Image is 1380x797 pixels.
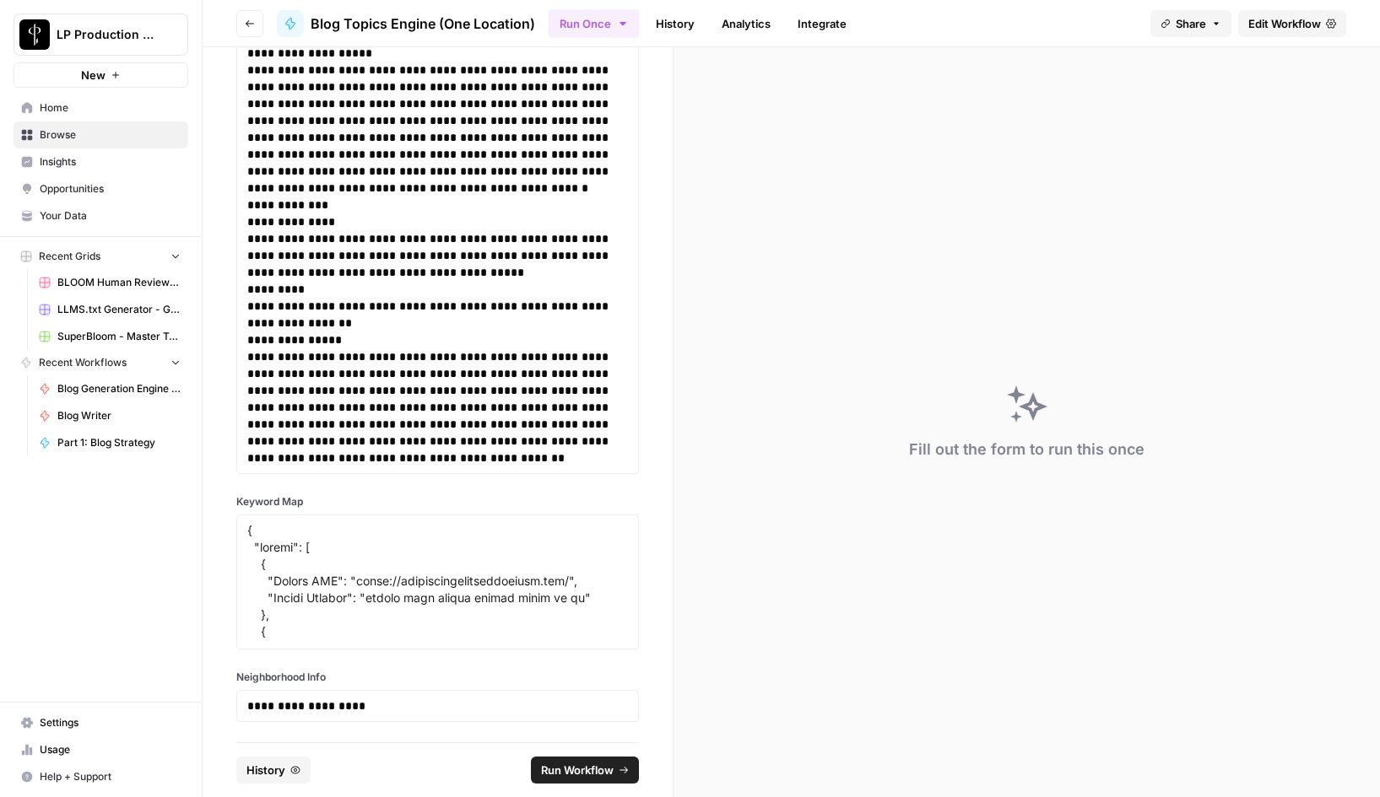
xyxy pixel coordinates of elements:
[14,121,188,148] a: Browse
[787,10,857,37] a: Integrate
[1176,15,1206,32] span: Share
[31,323,188,350] a: SuperBloom - Master Topic List
[14,202,188,229] a: Your Data
[40,100,181,116] span: Home
[14,13,188,56] button: Workspace: LP Production Workloads
[14,62,188,88] button: New
[549,9,639,38] button: Run Once
[541,762,614,778] span: Run Workflow
[40,154,181,170] span: Insights
[31,269,188,296] a: BLOOM Human Review (ver2)
[57,329,181,344] span: SuperBloom - Master Topic List
[1150,10,1231,37] button: Share
[39,355,127,370] span: Recent Workflows
[14,148,188,175] a: Insights
[14,94,188,121] a: Home
[39,249,100,264] span: Recent Grids
[57,381,181,396] span: Blog Generation Engine (Writer + Fact Checker)
[14,350,188,375] button: Recent Workflows
[31,375,188,402] a: Blog Generation Engine (Writer + Fact Checker)
[57,435,181,450] span: Part 1: Blog Strategy
[40,127,181,143] span: Browse
[57,26,159,43] span: LP Production Workloads
[246,762,285,778] span: History
[31,429,188,456] a: Part 1: Blog Strategy
[57,408,181,423] span: Blog Writer
[531,757,639,784] button: Run Workflow
[646,10,705,37] a: History
[236,757,311,784] button: History
[277,10,535,37] a: Blog Topics Engine (One Location)
[40,181,181,197] span: Opportunities
[81,67,106,83] span: New
[19,19,50,50] img: LP Production Workloads Logo
[14,736,188,763] a: Usage
[247,522,628,642] textarea: { "loremi": [ { "Dolors AME": "conse://adipiscingelitseddoeiusm.tem/", "Incidi Utlabor": "etdolo ...
[909,438,1145,461] div: Fill out the form to run this once
[40,208,181,223] span: Your Data
[57,302,181,317] span: LLMS.txt Generator - Grid
[14,763,188,790] button: Help + Support
[31,296,188,323] a: LLMS.txt Generator - Grid
[1248,15,1321,32] span: Edit Workflow
[1238,10,1346,37] a: Edit Workflow
[31,402,188,429] a: Blog Writer
[14,175,188,202] a: Opportunities
[14,709,188,736] a: Settings
[14,244,188,269] button: Recent Grids
[40,769,181,784] span: Help + Support
[712,10,781,37] a: Analytics
[40,742,181,757] span: Usage
[40,715,181,730] span: Settings
[236,670,639,685] label: Neighborhood Info
[311,13,535,34] span: Blog Topics Engine (One Location)
[236,494,639,509] label: Keyword Map
[57,275,181,290] span: BLOOM Human Review (ver2)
